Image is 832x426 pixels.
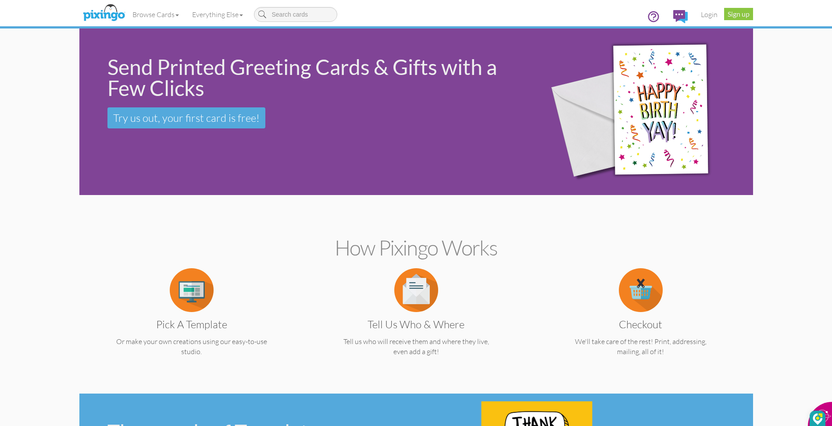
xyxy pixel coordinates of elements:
img: item.alt [170,268,214,312]
img: pixingo logo [81,2,127,24]
a: Login [694,4,724,25]
img: item.alt [619,268,663,312]
h3: Checkout [552,319,729,330]
p: Tell us who will receive them and where they live, even add a gift! [321,337,511,357]
input: Search cards [254,7,337,22]
a: Pick a Template Or make your own creations using our easy-to-use studio. [96,285,287,357]
img: DzVsEph+IJtmAAAAAElFTkSuQmCC [813,413,823,425]
img: 942c5090-71ba-4bfc-9a92-ca782dcda692.png [536,16,747,208]
p: Or make your own creations using our easy-to-use studio. [96,337,287,357]
span: Try us out, your first card is free! [113,111,260,124]
a: Everything Else [186,4,250,25]
h3: Tell us Who & Where [328,319,505,330]
h2: How Pixingo works [95,236,738,259]
a: Checkout We'll take care of the rest! Print, addressing, mailing, all of it! [546,285,736,357]
a: Tell us Who & Where Tell us who will receive them and where they live, even add a gift! [321,285,511,357]
p: We'll take care of the rest! Print, addressing, mailing, all of it! [546,337,736,357]
h3: Pick a Template [103,319,280,330]
img: comments.svg [673,10,688,23]
a: Try us out, your first card is free! [107,107,265,128]
div: Send Printed Greeting Cards & Gifts with a Few Clicks [107,57,521,99]
a: Browse Cards [126,4,186,25]
a: Sign up [724,8,753,20]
